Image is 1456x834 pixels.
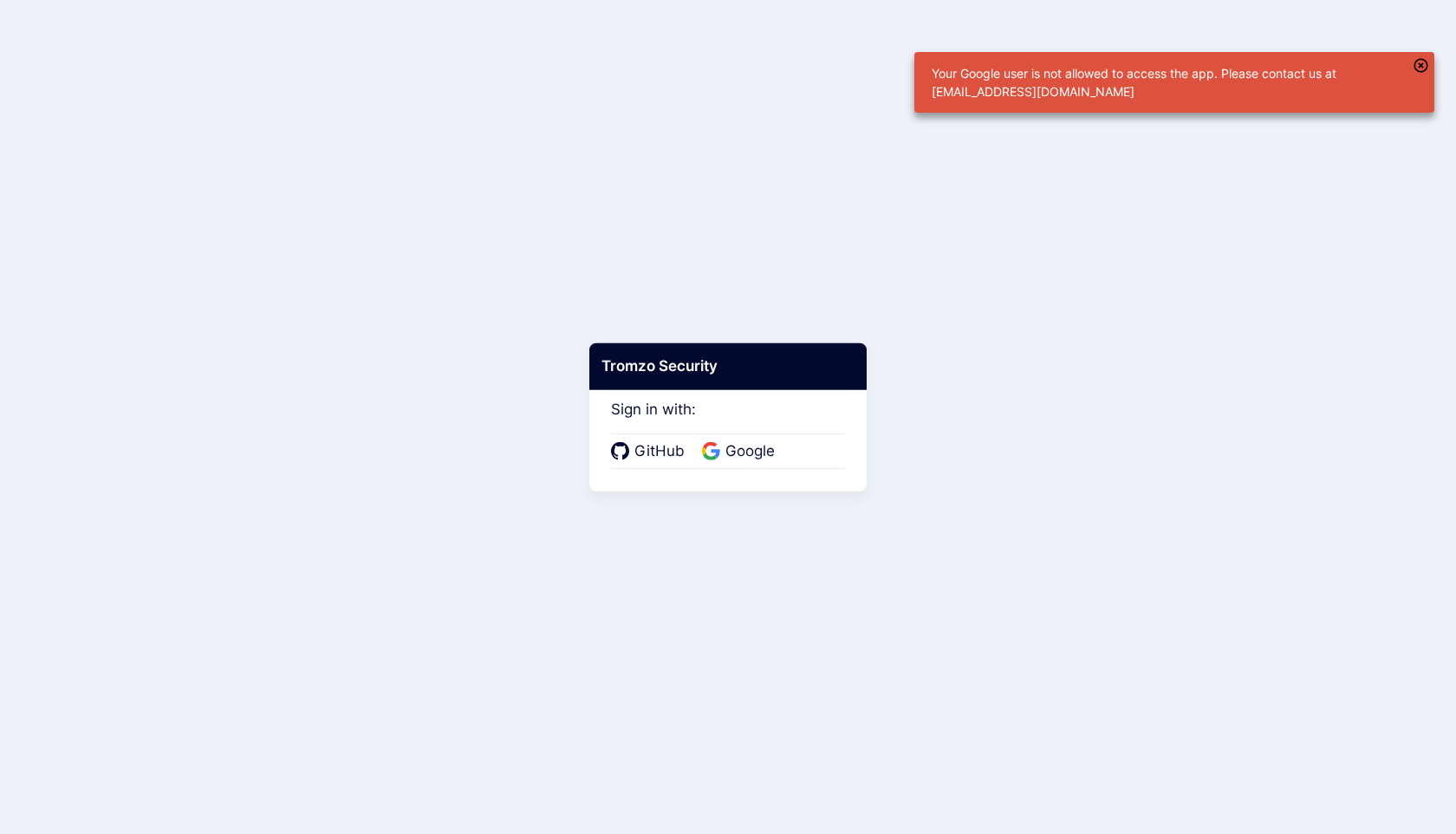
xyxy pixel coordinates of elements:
span: GitHub [629,440,690,463]
div: Tromzo Security [589,343,867,390]
a: GitHub [611,440,690,463]
div: Sign in with: [611,377,845,469]
span: Google [720,440,780,463]
div: Your Google user is not allowed to access the app. Please contact us at [EMAIL_ADDRESS][DOMAIN_NAME] [925,57,1397,108]
a: Google [702,440,780,463]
